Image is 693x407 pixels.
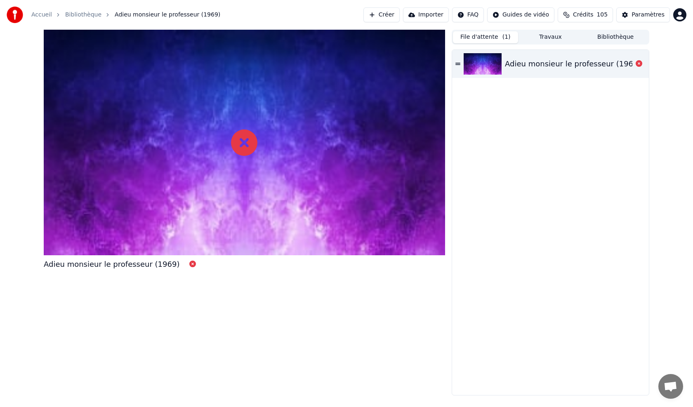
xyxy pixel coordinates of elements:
button: Importer [403,7,449,22]
img: youka [7,7,23,23]
div: Paramètres [632,11,665,19]
button: Travaux [518,31,583,43]
button: Créer [363,7,400,22]
span: 105 [596,11,608,19]
div: Adieu monsieur le professeur (1969) [44,259,179,270]
div: Adieu monsieur le professeur (1969) [505,58,641,70]
span: Adieu monsieur le professeur (1969) [115,11,220,19]
button: FAQ [452,7,484,22]
button: Crédits105 [558,7,613,22]
button: Paramètres [616,7,670,22]
button: Bibliothèque [583,31,648,43]
a: Ouvrir le chat [658,374,683,399]
button: File d'attente [453,31,518,43]
a: Bibliothèque [65,11,101,19]
a: Accueil [31,11,52,19]
nav: breadcrumb [31,11,220,19]
span: ( 1 ) [502,33,511,41]
span: Crédits [573,11,593,19]
button: Guides de vidéo [487,7,554,22]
